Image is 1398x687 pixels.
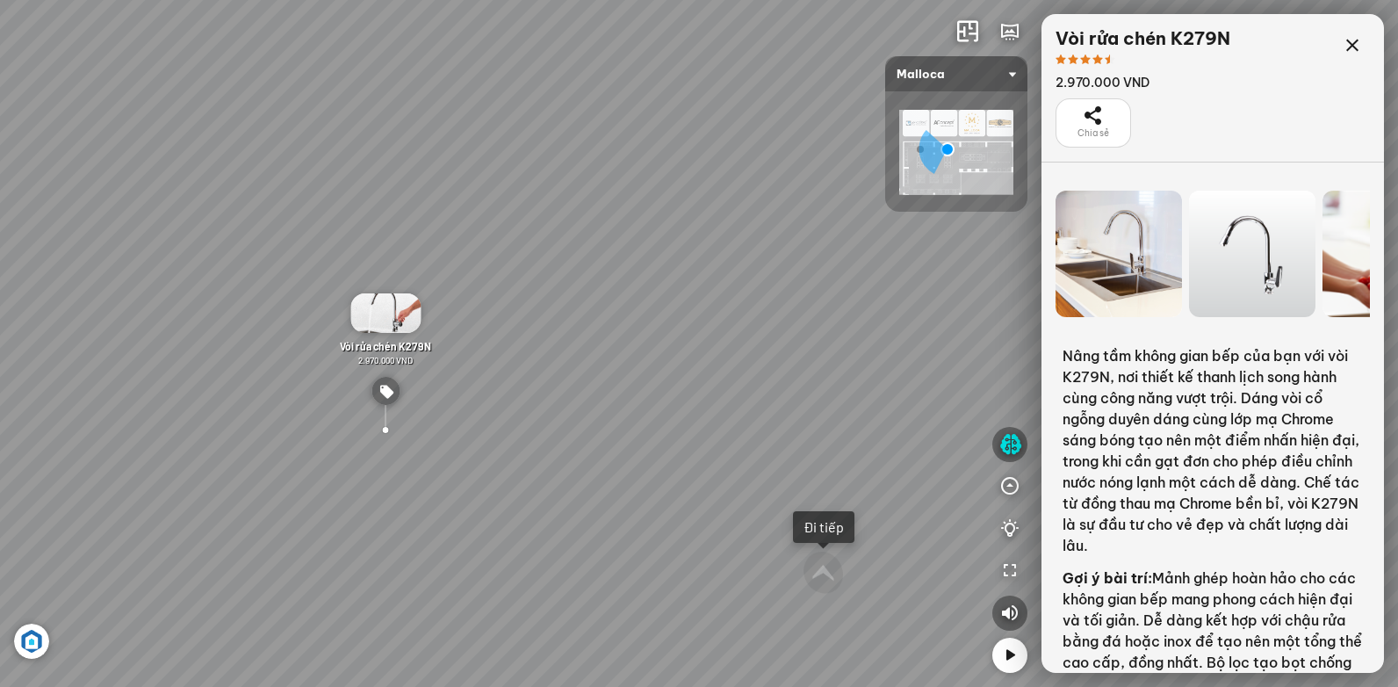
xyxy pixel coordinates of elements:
span: star [1105,54,1115,65]
p: Nâng tầm không gian bếp của bạn với vòi K279N, nơi thiết kế thanh lịch song hành cùng công năng v... [1063,345,1363,556]
span: Vòi rửa chén K279N [340,340,431,352]
div: Vòi rửa chén K279N [1056,28,1230,49]
span: star [1080,54,1091,65]
div: Đi tiếp [803,518,844,536]
span: Malloca [897,56,1016,91]
span: Chia sẻ [1077,127,1109,141]
span: star [1092,54,1103,65]
div: 2.970.000 VND [1056,74,1230,91]
img: 00_KXHYH3JVN6E4.png [899,110,1013,195]
strong: Gợi ý bài trí: [1063,569,1152,587]
img: Artboard_6_4x_1_F4RHW9YJWHU.jpg [14,624,49,659]
img: V_i_r_a_ch_n_K2_DPMVMZ3DZP4G.gif [350,293,421,333]
span: star [1056,54,1066,65]
img: type_price_tag_AGYDMGFED66.svg [371,377,400,405]
span: 2.970.000 VND [358,355,413,365]
span: star [1068,54,1078,65]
